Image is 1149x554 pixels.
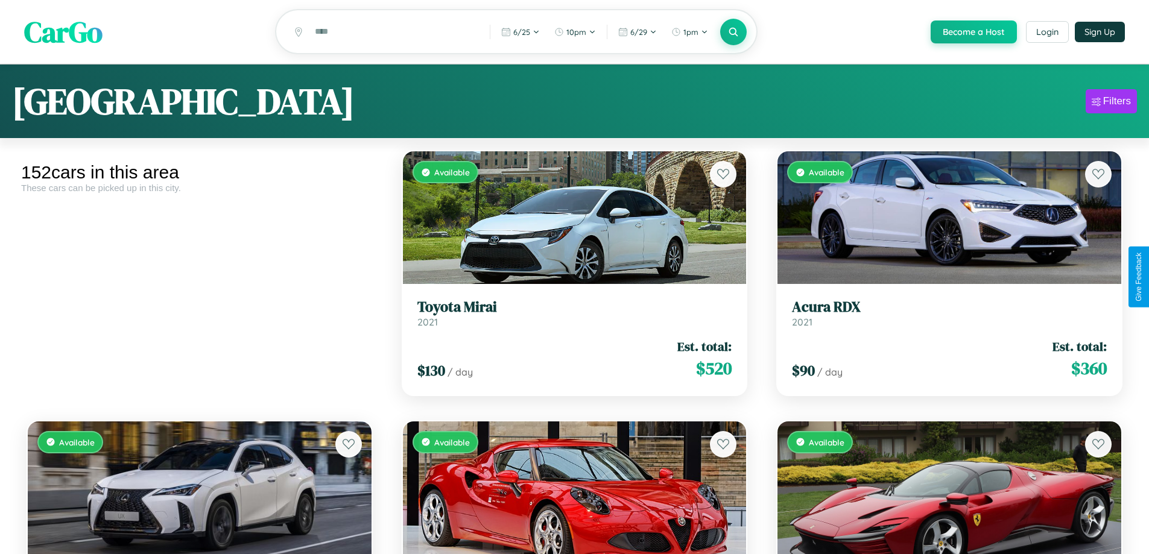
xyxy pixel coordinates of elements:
[417,316,438,328] span: 2021
[12,77,355,126] h1: [GEOGRAPHIC_DATA]
[21,162,378,183] div: 152 cars in this area
[931,20,1017,43] button: Become a Host
[566,27,586,37] span: 10pm
[696,356,732,380] span: $ 520
[434,167,470,177] span: Available
[1086,89,1137,113] button: Filters
[1026,21,1069,43] button: Login
[809,167,844,177] span: Available
[548,22,602,42] button: 10pm
[24,12,103,52] span: CarGo
[1135,253,1143,301] div: Give Feedback
[417,298,732,316] h3: Toyota Mirai
[792,298,1107,316] h3: Acura RDX
[683,27,698,37] span: 1pm
[1052,338,1107,355] span: Est. total:
[792,316,812,328] span: 2021
[59,437,95,447] span: Available
[21,183,378,193] div: These cars can be picked up in this city.
[417,298,732,328] a: Toyota Mirai2021
[417,360,445,380] span: $ 130
[665,22,714,42] button: 1pm
[1075,22,1125,42] button: Sign Up
[495,22,546,42] button: 6/25
[630,27,647,37] span: 6 / 29
[677,338,732,355] span: Est. total:
[513,27,530,37] span: 6 / 25
[792,360,815,380] span: $ 90
[1103,95,1131,107] div: Filters
[817,366,843,378] span: / day
[1071,356,1107,380] span: $ 360
[809,437,844,447] span: Available
[612,22,663,42] button: 6/29
[448,366,473,378] span: / day
[434,437,470,447] span: Available
[792,298,1107,328] a: Acura RDX2021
